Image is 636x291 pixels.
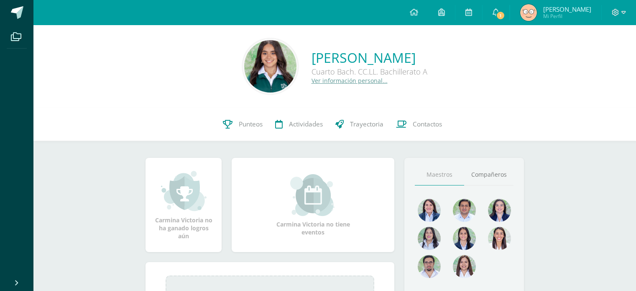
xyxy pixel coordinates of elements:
[453,199,476,222] img: 1e7bfa517bf798cc96a9d855bf172288.png
[390,108,448,141] a: Contactos
[154,170,213,240] div: Carmina Victoria no ha ganado logros aún
[496,11,505,20] span: 1
[520,4,537,21] img: d03fd280b3815c970a39526cd7fe3189.png
[415,164,464,185] a: Maestros
[418,199,441,222] img: 4477f7ca9110c21fc6bc39c35d56baaa.png
[418,255,441,278] img: d7e1be39c7a5a7a89cfb5608a6c66141.png
[217,108,269,141] a: Punteos
[312,77,388,85] a: Ver información personal...
[453,255,476,278] img: 1be4a43e63524e8157c558615cd4c825.png
[312,49,427,67] a: [PERSON_NAME]
[543,5,591,13] span: [PERSON_NAME]
[350,120,383,129] span: Trayectoria
[413,120,442,129] span: Contactos
[290,174,336,216] img: event_small.png
[453,227,476,250] img: d4e0c534ae446c0d00535d3bb96704e9.png
[239,120,263,129] span: Punteos
[271,174,355,236] div: Carmina Victoria no tiene eventos
[488,227,511,250] img: 38d188cc98c34aa903096de2d1c9671e.png
[244,40,296,93] img: d6c203972f3a48aa7a54108351c51e94.png
[161,170,207,212] img: achievement_small.png
[312,67,427,77] div: Cuarto Bach. CC.LL. Bachillerato A
[289,120,323,129] span: Actividades
[464,164,513,185] a: Compañeros
[488,199,511,222] img: 468d0cd9ecfcbce804e3ccd48d13f1ad.png
[543,13,591,20] span: Mi Perfil
[269,108,329,141] a: Actividades
[418,227,441,250] img: 1934cc27df4ca65fd091d7882280e9dd.png
[329,108,390,141] a: Trayectoria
